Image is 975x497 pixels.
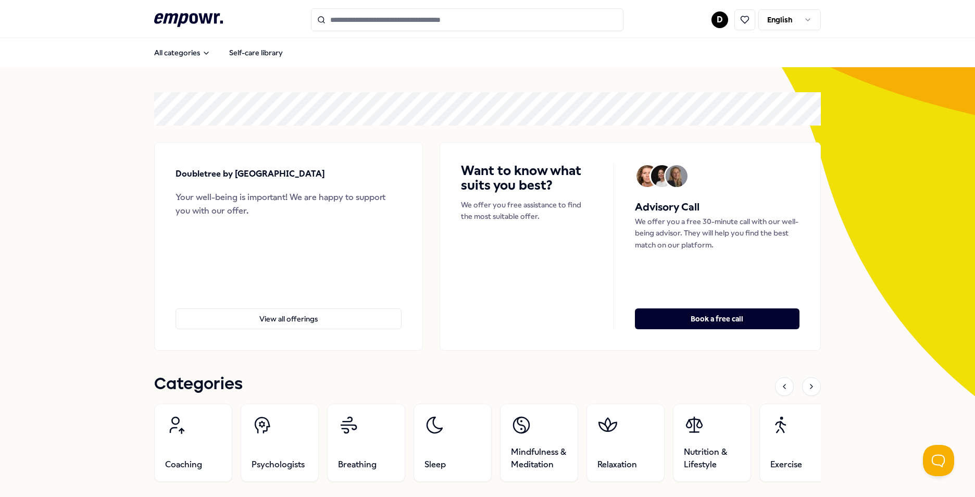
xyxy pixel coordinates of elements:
a: Sleep [414,404,492,482]
a: Psychologists [241,404,319,482]
span: Nutrition & Lifestyle [684,446,740,471]
iframe: Help Scout Beacon - Open [923,445,954,476]
img: Avatar [636,165,658,187]
a: Mindfulness & Meditation [500,404,578,482]
h1: Categories [154,371,243,397]
span: Mindfulness & Meditation [511,446,567,471]
div: Your well-being is important! We are happy to support you with our offer. [176,191,402,217]
p: Doubletree by [GEOGRAPHIC_DATA] [176,167,325,181]
a: Self-care library [221,42,291,63]
a: Nutrition & Lifestyle [673,404,751,482]
a: Coaching [154,404,232,482]
button: View all offerings [176,308,402,329]
img: Avatar [666,165,687,187]
button: All categories [146,42,219,63]
span: Breathing [338,458,377,471]
button: D [711,11,728,28]
img: Avatar [651,165,673,187]
button: Book a free call [635,308,799,329]
p: We offer you free assistance to find the most suitable offer. [461,199,593,222]
input: Search for products, categories or subcategories [311,8,623,31]
span: Exercise [770,458,802,471]
h4: Want to know what suits you best? [461,164,593,193]
span: Psychologists [252,458,305,471]
span: Relaxation [597,458,637,471]
a: View all offerings [176,292,402,329]
p: We offer you a free 30-minute call with our well-being advisor. They will help you find the best ... [635,216,799,251]
h5: Advisory Call [635,199,799,216]
a: Relaxation [586,404,665,482]
nav: Main [146,42,291,63]
a: Exercise [759,404,838,482]
a: Breathing [327,404,405,482]
span: Coaching [165,458,202,471]
span: Sleep [424,458,446,471]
